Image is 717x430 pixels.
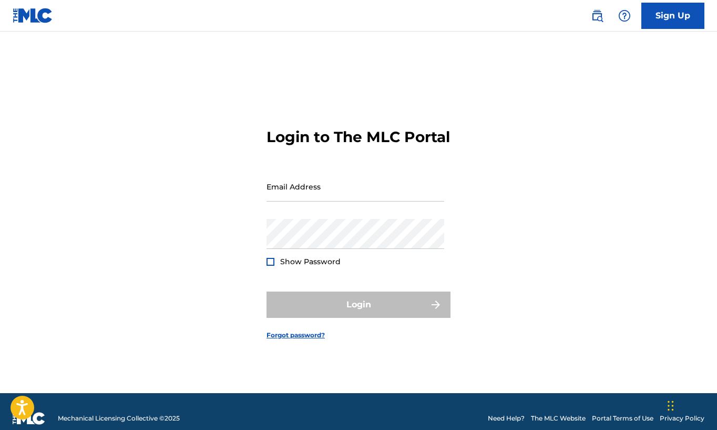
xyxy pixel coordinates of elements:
div: Help [614,5,635,26]
img: logo [13,412,45,425]
img: help [618,9,631,22]
img: MLC Logo [13,8,53,23]
a: Public Search [587,5,608,26]
a: Forgot password? [267,331,325,340]
img: search [591,9,603,22]
a: The MLC Website [531,414,586,423]
span: Mechanical Licensing Collective © 2025 [58,414,180,423]
a: Privacy Policy [660,414,704,423]
div: Drag [668,390,674,422]
span: Show Password [280,257,341,266]
a: Need Help? [488,414,525,423]
a: Portal Terms of Use [592,414,653,423]
iframe: Chat Widget [664,379,717,430]
a: Sign Up [641,3,704,29]
h3: Login to The MLC Portal [267,128,450,146]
